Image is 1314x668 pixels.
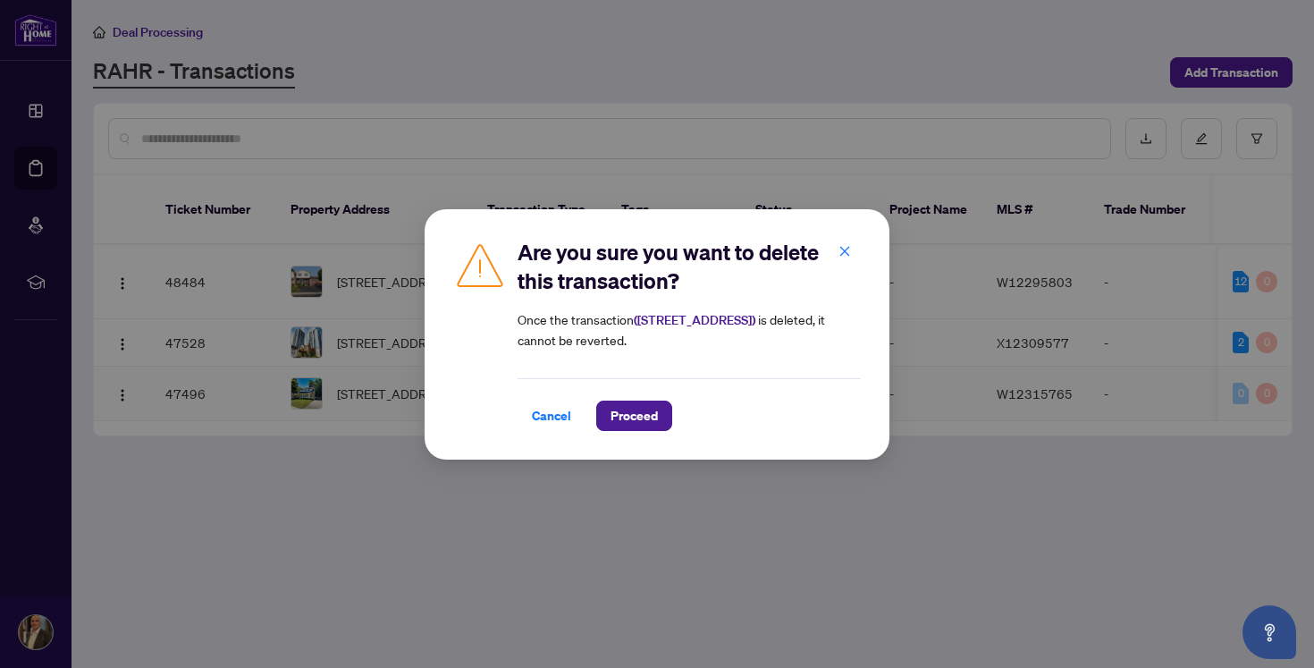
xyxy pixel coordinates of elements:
[838,244,851,257] span: close
[596,401,672,431] button: Proceed
[532,402,571,430] span: Cancel
[634,312,755,328] strong: ( [STREET_ADDRESS] )
[1242,605,1296,659] button: Open asap
[518,309,861,350] article: Once the transaction is deleted, it cannot be reverted.
[518,401,585,431] button: Cancel
[611,402,658,430] span: Proceed
[518,238,861,295] h2: Are you sure you want to delete this transaction?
